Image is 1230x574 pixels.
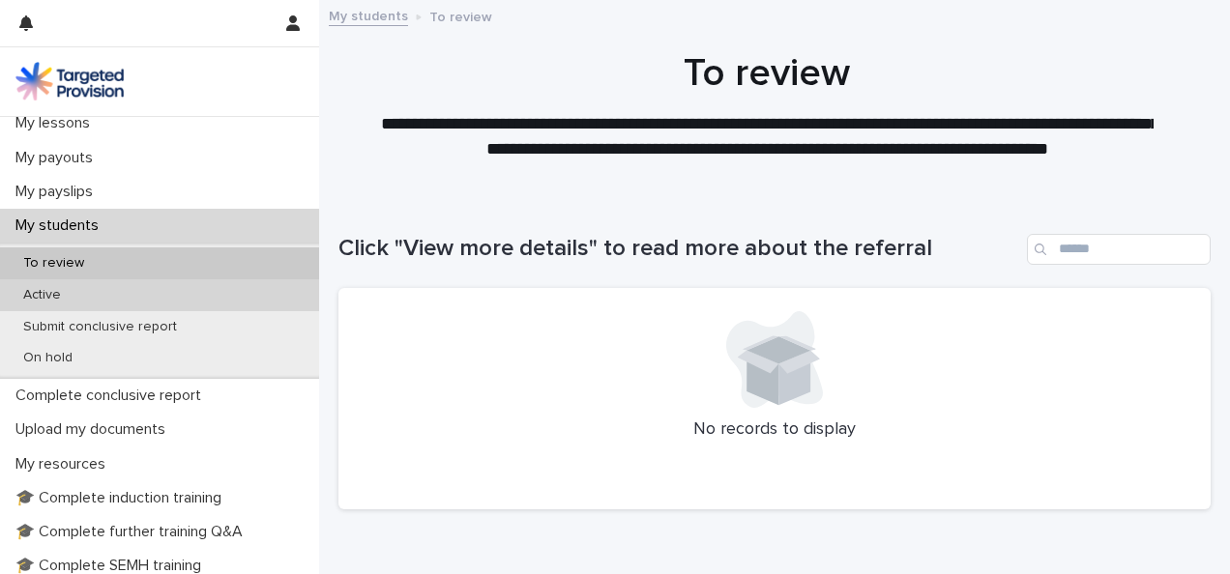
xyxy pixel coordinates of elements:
img: M5nRWzHhSzIhMunXDL62 [15,62,124,100]
p: 🎓 Complete further training Q&A [8,523,258,541]
p: To review [8,255,100,272]
p: My payouts [8,149,108,167]
p: 🎓 Complete induction training [8,489,237,507]
input: Search [1027,234,1211,265]
p: My resources [8,455,121,474]
p: My lessons [8,114,105,132]
p: Active [8,287,76,303]
p: Upload my documents [8,420,181,439]
p: Submit conclusive report [8,319,192,335]
p: My students [8,216,114,235]
p: Complete conclusive report [8,387,217,405]
p: On hold [8,350,88,366]
h1: Click "View more details" to read more about the referral [338,235,1019,263]
a: My students [329,4,408,26]
p: My payslips [8,183,108,201]
h1: To review [338,50,1196,97]
p: To review [429,5,492,26]
p: No records to display [362,419,1187,441]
